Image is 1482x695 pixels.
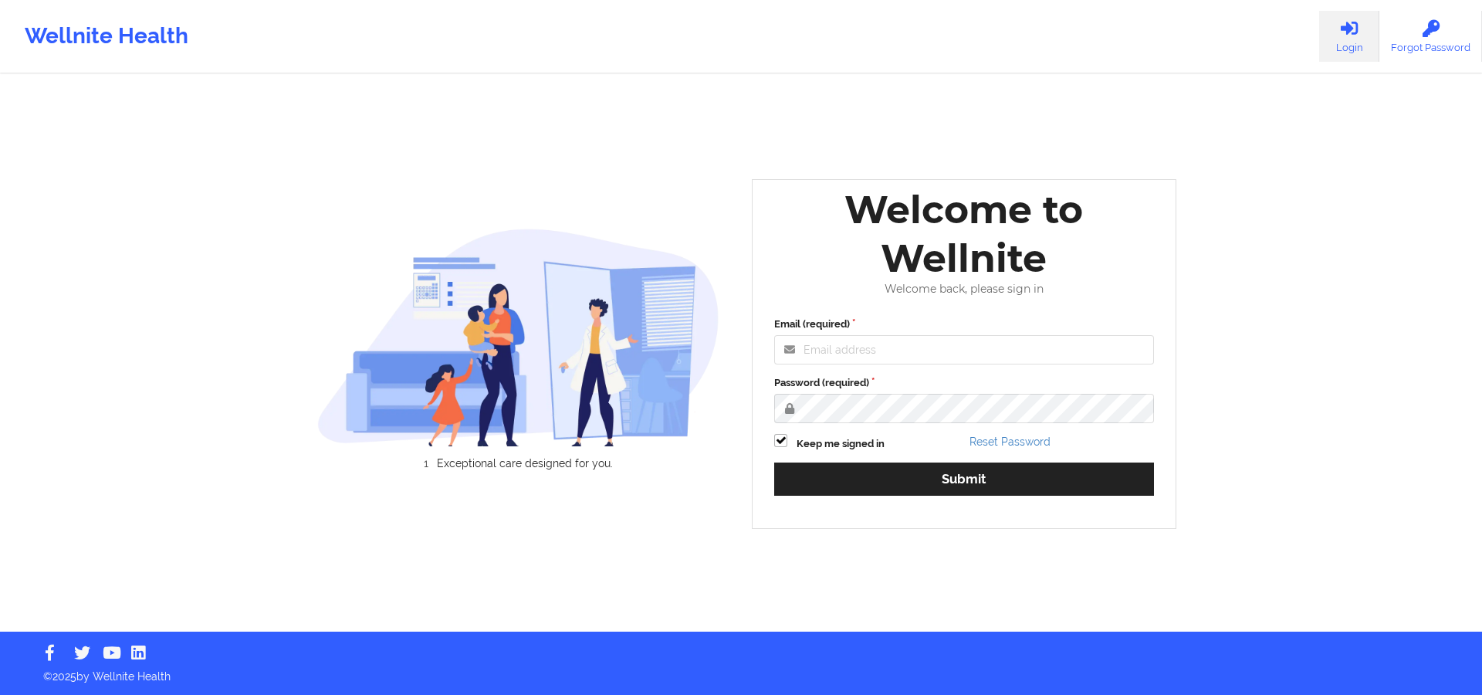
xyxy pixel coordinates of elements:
div: Welcome back, please sign in [763,283,1165,296]
a: Forgot Password [1379,11,1482,62]
label: Email (required) [774,317,1154,332]
p: © 2025 by Wellnite Health [32,658,1450,684]
li: Exceptional care designed for you. [330,457,719,470]
label: Keep me signed in [797,436,885,452]
img: wellnite-auth-hero_200.c722682e.png [317,228,720,446]
input: Email address [774,335,1154,364]
a: Reset Password [969,436,1051,448]
label: Password (required) [774,375,1154,391]
a: Login [1319,11,1379,62]
div: Welcome to Wellnite [763,185,1165,283]
button: Submit [774,463,1154,496]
